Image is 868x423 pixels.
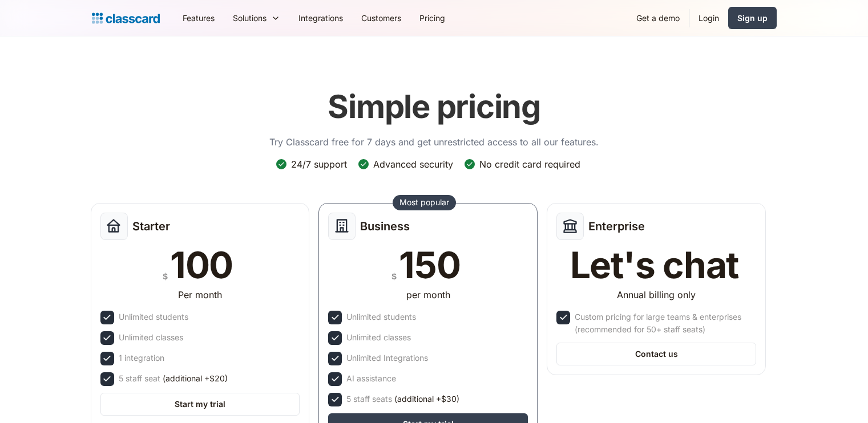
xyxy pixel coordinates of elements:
div: 1 integration [119,352,164,364]
a: Features [173,5,224,31]
div: No credit card required [479,158,580,170]
div: 5 staff seats [346,393,459,405]
div: Annual billing only [617,288,696,302]
p: Try Classcard free for 7 days and get unrestricted access to all our features. [269,135,599,149]
div: 5 staff seat [119,372,228,385]
div: Let's chat [570,247,739,283]
a: Login [689,5,728,31]
a: Sign up [728,7,777,29]
h1: Simple pricing [328,88,540,126]
div: per month [406,288,450,302]
div: 24/7 support [291,158,347,170]
span: (additional +$30) [394,393,459,405]
a: Pricing [410,5,454,31]
div: Solutions [233,12,267,24]
a: home [92,10,160,26]
a: Integrations [289,5,352,31]
div: 100 [170,247,233,283]
div: Unlimited classes [119,331,183,344]
a: Start my trial [100,393,300,416]
div: AI assistance [346,372,396,385]
div: Unlimited students [119,311,188,323]
h2: Enterprise [588,219,645,233]
h2: Business [360,219,410,233]
div: Unlimited Integrations [346,352,428,364]
div: Per month [178,288,222,302]
div: 150 [399,247,460,283]
div: Unlimited students [346,311,416,323]
div: Unlimited classes [346,331,411,344]
div: Advanced security [373,158,453,170]
a: Get a demo [627,5,689,31]
div: Sign up [737,12,768,24]
div: Most popular [399,197,449,208]
div: Custom pricing for large teams & enterprises (recommended for 50+ staff seats) [575,311,754,336]
div: $ [163,269,168,283]
div: Solutions [224,5,289,31]
span: (additional +$20) [163,372,228,385]
a: Customers [352,5,410,31]
div: $ [391,269,397,283]
a: Contact us [556,343,756,365]
h2: Starter [132,219,170,233]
